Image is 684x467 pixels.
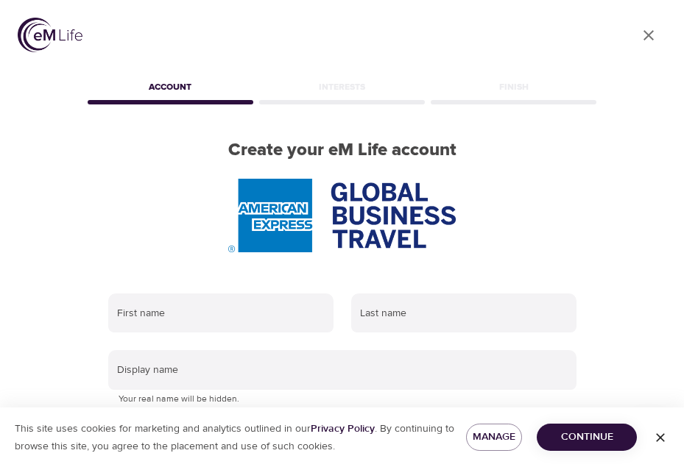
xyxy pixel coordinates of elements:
[18,18,82,52] img: logo
[466,424,523,451] button: Manage
[631,18,666,53] a: close
[85,140,600,161] h2: Create your eM Life account
[311,422,375,435] a: Privacy Policy
[119,392,566,407] p: Your real name will be hidden.
[549,428,625,446] span: Continue
[478,428,511,446] span: Manage
[537,424,637,451] button: Continue
[228,179,455,252] img: AmEx%20GBT%20logo.png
